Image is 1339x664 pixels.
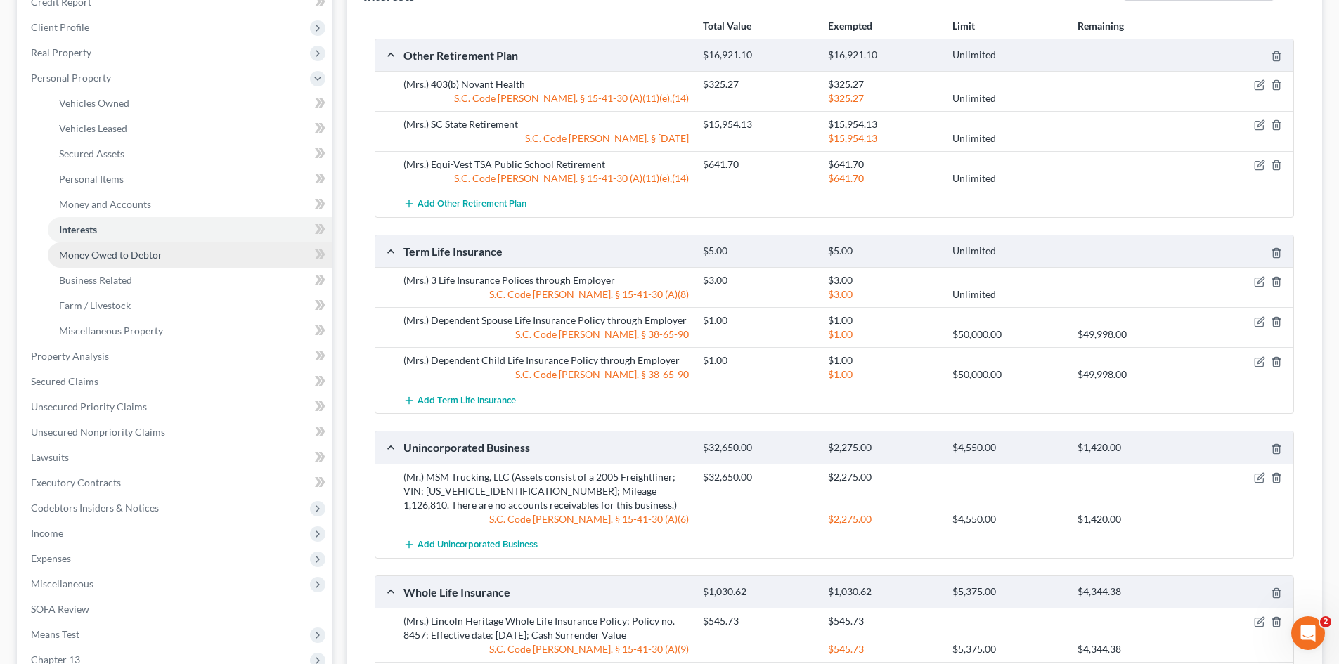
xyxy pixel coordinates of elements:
div: $4,550.00 [945,512,1070,526]
strong: Exempted [828,20,872,32]
div: (Mrs.) Dependent Spouse Life Insurance Policy through Employer [396,313,696,327]
a: Miscellaneous Property [48,318,332,344]
div: S.C. Code [PERSON_NAME]. § 15-41-30 (A)(9) [396,642,696,656]
div: S.C. Code [PERSON_NAME]. § 15-41-30 (A)(8) [396,287,696,301]
div: $50,000.00 [945,367,1070,382]
span: Miscellaneous [31,578,93,590]
div: $5.00 [696,245,820,258]
span: Add Term Life Insurance [418,395,516,406]
a: Property Analysis [20,344,332,369]
span: Codebtors Insiders & Notices [31,502,159,514]
a: Secured Assets [48,141,332,167]
div: $545.73 [821,614,945,628]
span: Secured Assets [59,148,124,160]
div: S.C. Code [PERSON_NAME]. § 15-41-30 (A)(11)(e),(14) [396,91,696,105]
div: $4,550.00 [945,441,1070,455]
div: $16,921.10 [696,48,820,62]
span: 2 [1320,616,1331,627]
div: $2,275.00 [821,441,945,455]
strong: Remaining [1078,20,1124,32]
span: Real Property [31,46,91,58]
iframe: Intercom live chat [1291,616,1325,650]
div: $641.70 [821,171,945,185]
div: (Mr.) MSM Trucking, LLC (Assets consist of a 2005 Freightliner; VIN: [US_VEHICLE_IDENTIFICATION_N... [396,470,696,512]
div: $5,375.00 [945,642,1070,656]
div: $325.27 [821,91,945,105]
a: Business Related [48,268,332,293]
span: Vehicles Owned [59,97,129,109]
a: Vehicles Owned [48,91,332,116]
div: $3.00 [696,273,820,287]
div: Unlimited [945,245,1070,258]
button: Add Term Life Insurance [403,387,516,413]
div: Other Retirement Plan [396,48,696,63]
span: Personal Items [59,173,124,185]
span: SOFA Review [31,603,89,615]
button: Add Other Retirement Plan [403,191,526,217]
span: Unsecured Nonpriority Claims [31,426,165,438]
span: Property Analysis [31,350,109,362]
div: (Mrs.) Lincoln Heritage Whole Life Insurance Policy; Policy no. 8457; Effective date: [DATE]; Cas... [396,614,696,642]
div: $1,030.62 [696,585,820,599]
div: $1,420.00 [1070,441,1195,455]
div: (Mrs.) 3 Life Insurance Polices through Employer [396,273,696,287]
strong: Total Value [703,20,751,32]
span: Vehicles Leased [59,122,127,134]
a: SOFA Review [20,597,332,622]
div: S.C. Code [PERSON_NAME]. § [DATE] [396,131,696,145]
div: S.C. Code [PERSON_NAME]. § 15-41-30 (A)(6) [396,512,696,526]
div: $1.00 [821,327,945,341]
span: Farm / Livestock [59,299,131,311]
span: Business Related [59,274,132,286]
a: Interests [48,217,332,242]
span: Executory Contracts [31,476,121,488]
div: Whole Life Insurance [396,585,696,599]
span: Money and Accounts [59,198,151,210]
span: Personal Property [31,72,111,84]
span: Add Other Retirement Plan [418,199,526,210]
a: Secured Claims [20,369,332,394]
span: Expenses [31,552,71,564]
div: Unlimited [945,287,1070,301]
div: $1.00 [821,367,945,382]
span: Secured Claims [31,375,98,387]
div: S.C. Code [PERSON_NAME]. § 38-65-90 [396,367,696,382]
div: $1.00 [696,313,820,327]
div: $4,344.38 [1070,585,1195,599]
div: $50,000.00 [945,327,1070,341]
button: Add Unincorporated Business [403,532,538,558]
div: (Mrs.) 403(b) Novant Health [396,77,696,91]
div: S.C. Code [PERSON_NAME]. § 15-41-30 (A)(11)(e),(14) [396,171,696,185]
div: $32,650.00 [696,441,820,455]
a: Money Owed to Debtor [48,242,332,268]
span: Means Test [31,628,79,640]
a: Vehicles Leased [48,116,332,141]
div: (Mrs.) Dependent Child Life Insurance Policy through Employer [396,353,696,367]
div: $325.27 [696,77,820,91]
a: Money and Accounts [48,192,332,217]
div: $3.00 [821,273,945,287]
div: Unincorporated Business [396,440,696,455]
span: Money Owed to Debtor [59,249,162,261]
div: $5.00 [821,245,945,258]
a: Executory Contracts [20,470,332,495]
div: $49,998.00 [1070,367,1195,382]
div: S.C. Code [PERSON_NAME]. § 38-65-90 [396,327,696,341]
div: Unlimited [945,171,1070,185]
div: (Mrs.) SC State Retirement [396,117,696,131]
div: $15,954.13 [696,117,820,131]
div: Term Life Insurance [396,244,696,259]
div: $1.00 [821,353,945,367]
div: $1,030.62 [821,585,945,599]
div: Unlimited [945,91,1070,105]
span: Income [31,527,63,539]
div: $49,998.00 [1070,327,1195,341]
div: $1.00 [821,313,945,327]
div: $641.70 [696,157,820,171]
div: $16,921.10 [821,48,945,62]
div: $4,344.38 [1070,642,1195,656]
span: Unsecured Priority Claims [31,401,147,412]
div: Unlimited [945,48,1070,62]
div: $2,275.00 [821,470,945,484]
div: $3.00 [821,287,945,301]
